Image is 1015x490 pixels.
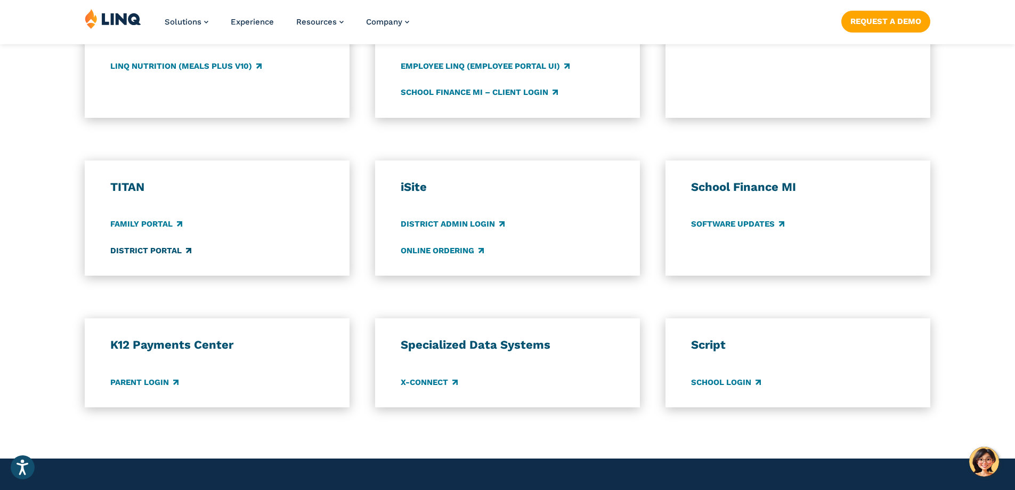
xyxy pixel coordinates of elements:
nav: Button Navigation [841,9,930,32]
a: Solutions [165,17,208,27]
a: Request a Demo [841,11,930,32]
a: Software Updates [691,219,784,230]
a: Company [366,17,409,27]
a: Resources [296,17,344,27]
h3: Script [691,338,905,352]
span: Company [366,17,402,27]
h3: iSite [401,180,615,195]
a: LINQ Nutrition (Meals Plus v10) [110,60,262,72]
a: District Portal [110,245,191,256]
h3: Specialized Data Systems [401,338,615,352]
a: Parent Login [110,376,178,388]
a: District Admin Login [401,219,505,230]
a: Online Ordering [401,245,484,256]
a: Experience [231,17,274,27]
span: Resources [296,17,337,27]
a: Family Portal [110,219,182,230]
h3: TITAN [110,180,324,195]
a: X-Connect [401,376,458,388]
h3: K12 Payments Center [110,338,324,352]
span: Solutions [165,17,201,27]
img: LINQ | K‑12 Software [85,9,141,29]
a: Employee LINQ (Employee Portal UI) [401,60,570,72]
nav: Primary Navigation [165,9,409,44]
a: School Finance MI – Client Login [401,86,558,98]
h3: School Finance MI [691,180,905,195]
a: School Login [691,376,761,388]
button: Hello, have a question? Let’s chat. [969,447,999,477]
